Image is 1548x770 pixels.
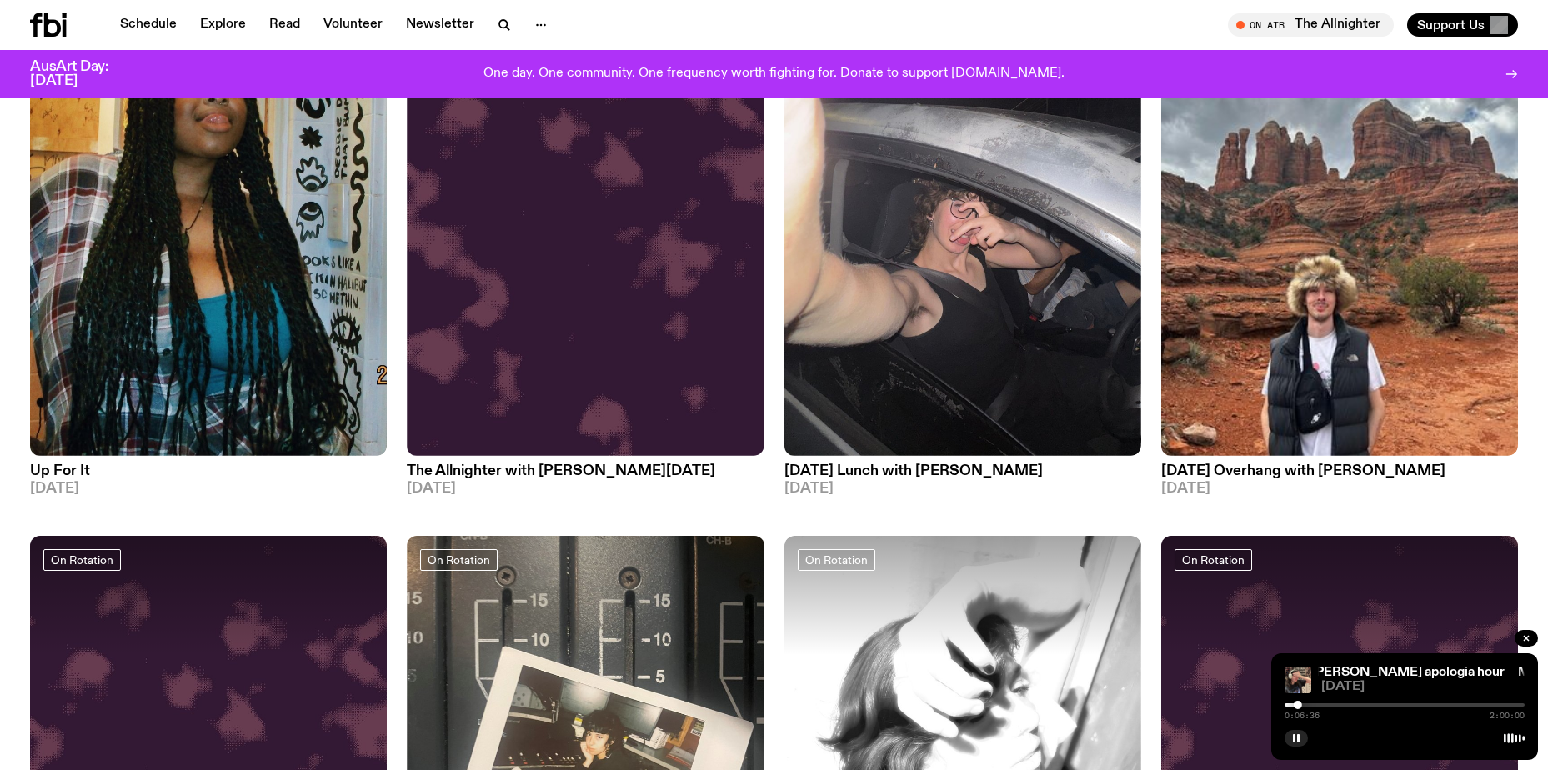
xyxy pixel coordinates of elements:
[407,456,764,496] a: The Allnighter with [PERSON_NAME][DATE][DATE]
[805,553,868,566] span: On Rotation
[407,464,764,478] h3: The Allnighter with [PERSON_NAME][DATE]
[30,464,387,478] h3: Up For It
[1490,712,1525,720] span: 2:00:00
[1321,681,1525,693] span: [DATE]
[1228,13,1394,37] button: On AirThe Allnighter
[1285,712,1320,720] span: 0:06:36
[1417,17,1485,32] span: Support Us
[428,553,490,566] span: On Rotation
[30,60,137,88] h3: AusArt Day: [DATE]
[1078,666,1505,679] a: Mornings with [PERSON_NAME] / the [PERSON_NAME] apologia hour
[1407,13,1518,37] button: Support Us
[483,67,1065,82] p: One day. One community. One frequency worth fighting for. Donate to support [DOMAIN_NAME].
[110,13,187,37] a: Schedule
[1161,464,1518,478] h3: [DATE] Overhang with [PERSON_NAME]
[51,553,113,566] span: On Rotation
[190,13,256,37] a: Explore
[407,482,764,496] span: [DATE]
[1285,667,1311,693] img: Jim in the studio with their hand on their forehead.
[784,482,1141,496] span: [DATE]
[784,464,1141,478] h3: [DATE] Lunch with [PERSON_NAME]
[396,13,484,37] a: Newsletter
[43,549,121,571] a: On Rotation
[1175,549,1252,571] a: On Rotation
[30,482,387,496] span: [DATE]
[420,549,498,571] a: On Rotation
[784,456,1141,496] a: [DATE] Lunch with [PERSON_NAME][DATE]
[1182,553,1245,566] span: On Rotation
[259,13,310,37] a: Read
[1161,456,1518,496] a: [DATE] Overhang with [PERSON_NAME][DATE]
[798,549,875,571] a: On Rotation
[30,456,387,496] a: Up For It[DATE]
[313,13,393,37] a: Volunteer
[1161,482,1518,496] span: [DATE]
